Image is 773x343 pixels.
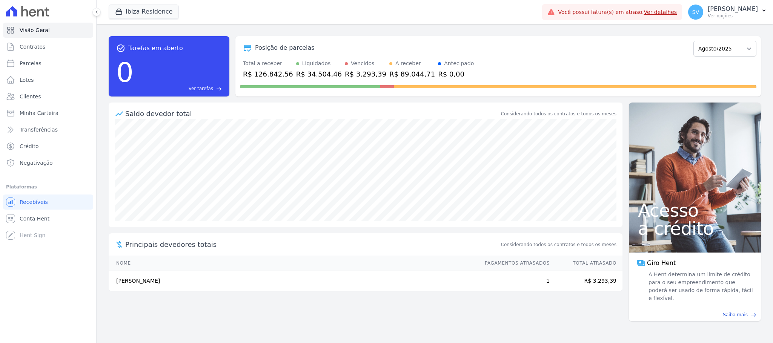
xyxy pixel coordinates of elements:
[478,256,550,271] th: Pagamentos Atrasados
[550,271,622,291] td: R$ 3.293,39
[109,271,478,291] td: [PERSON_NAME]
[550,256,622,271] th: Total Atrasado
[345,69,386,79] div: R$ 3.293,39
[255,43,315,52] div: Posição de parcelas
[20,159,53,167] span: Negativação
[3,23,93,38] a: Visão Geral
[243,60,293,67] div: Total a receber
[3,106,93,121] a: Minha Carteira
[633,311,756,318] a: Saiba mais east
[6,182,90,191] div: Plataformas
[20,76,34,84] span: Lotes
[558,8,677,16] span: Você possui fatura(s) em atraso.
[125,109,499,119] div: Saldo devedor total
[3,72,93,87] a: Lotes
[20,142,39,150] span: Crédito
[478,271,550,291] td: 1
[20,60,41,67] span: Parcelas
[501,241,616,248] span: Considerando todos os contratos e todos os meses
[20,126,58,133] span: Transferências
[723,311,748,318] span: Saiba mais
[20,93,41,100] span: Clientes
[644,9,677,15] a: Ver detalhes
[3,211,93,226] a: Conta Hent
[3,194,93,210] a: Recebíveis
[647,271,753,302] span: A Hent determina um limite de crédito para o seu empreendimento que poderá ser usado de forma ráp...
[243,69,293,79] div: R$ 126.842,56
[389,69,435,79] div: R$ 89.044,71
[216,86,222,92] span: east
[3,89,93,104] a: Clientes
[20,109,58,117] span: Minha Carteira
[296,69,342,79] div: R$ 34.504,46
[708,5,758,13] p: [PERSON_NAME]
[3,56,93,71] a: Parcelas
[444,60,474,67] div: Antecipado
[116,53,134,92] div: 0
[751,312,756,318] span: east
[692,9,699,15] span: SV
[3,139,93,154] a: Crédito
[128,44,183,53] span: Tarefas em aberto
[189,85,213,92] span: Ver tarefas
[438,69,474,79] div: R$ 0,00
[3,155,93,170] a: Negativação
[708,13,758,19] p: Ver opções
[351,60,374,67] div: Vencidos
[20,26,50,34] span: Visão Geral
[647,259,676,268] span: Giro Hent
[3,122,93,137] a: Transferências
[682,2,773,23] button: SV [PERSON_NAME] Ver opções
[125,239,499,250] span: Principais devedores totais
[302,60,331,67] div: Liquidados
[20,215,49,222] span: Conta Hent
[109,5,179,19] button: Ibiza Residence
[20,198,48,206] span: Recebíveis
[395,60,421,67] div: A receber
[638,219,752,237] span: a crédito
[109,256,478,271] th: Nome
[116,44,125,53] span: task_alt
[501,110,616,117] div: Considerando todos os contratos e todos os meses
[20,43,45,51] span: Contratos
[638,201,752,219] span: Acesso
[137,85,222,92] a: Ver tarefas east
[3,39,93,54] a: Contratos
